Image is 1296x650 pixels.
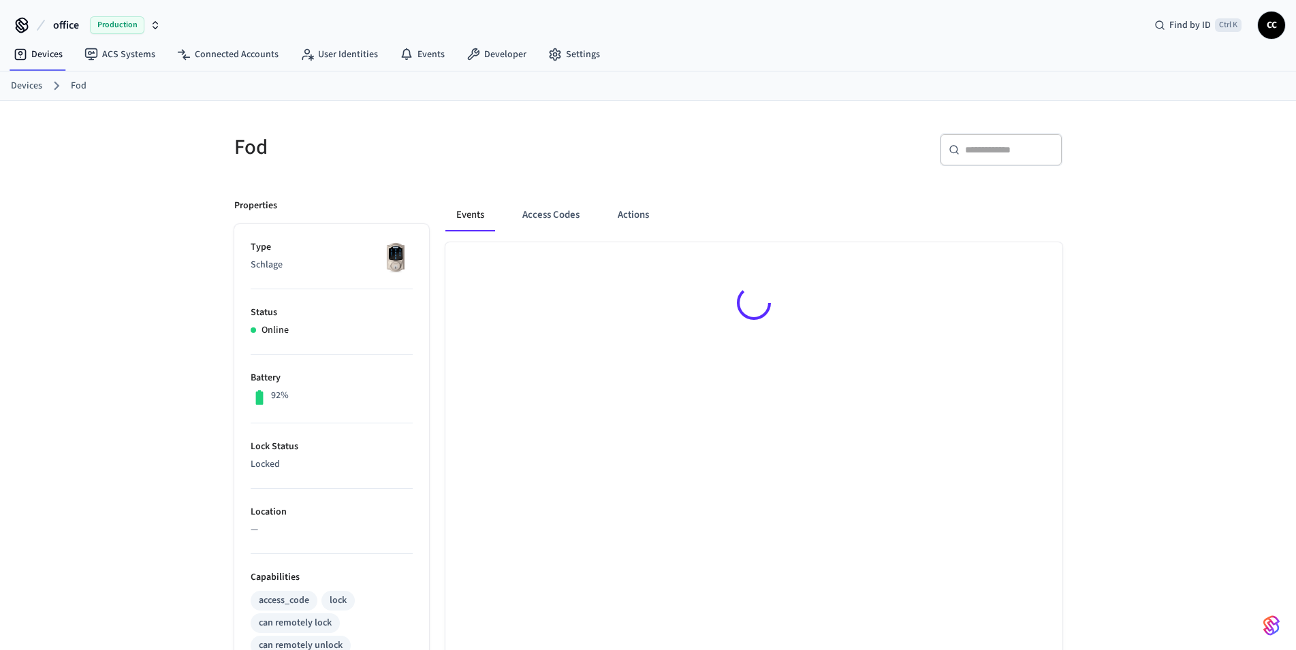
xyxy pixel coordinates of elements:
[53,17,79,33] span: office
[251,371,413,385] p: Battery
[445,199,1062,231] div: ant example
[71,79,86,93] a: Fod
[537,42,611,67] a: Settings
[1258,12,1285,39] button: CC
[289,42,389,67] a: User Identities
[74,42,166,67] a: ACS Systems
[259,594,309,608] div: access_code
[1169,18,1211,32] span: Find by ID
[251,570,413,585] p: Capabilities
[251,457,413,472] p: Locked
[251,505,413,519] p: Location
[379,240,413,274] img: Schlage Sense Smart Deadbolt with Camelot Trim, Front
[90,16,144,34] span: Production
[1259,13,1284,37] span: CC
[1263,615,1280,636] img: SeamLogoGradient.69752ec5.svg
[234,133,640,161] h5: Fod
[389,42,456,67] a: Events
[251,523,413,537] p: —
[456,42,537,67] a: Developer
[271,389,289,403] p: 92%
[1143,13,1252,37] div: Find by IDCtrl K
[445,199,495,231] button: Events
[251,440,413,454] p: Lock Status
[330,594,347,608] div: lock
[259,616,332,630] div: can remotely lock
[511,199,590,231] button: Access Codes
[234,199,277,213] p: Properties
[262,323,289,338] p: Online
[11,79,42,93] a: Devices
[166,42,289,67] a: Connected Accounts
[251,306,413,320] p: Status
[607,199,660,231] button: Actions
[1215,18,1242,32] span: Ctrl K
[251,240,413,255] p: Type
[251,258,413,272] p: Schlage
[3,42,74,67] a: Devices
